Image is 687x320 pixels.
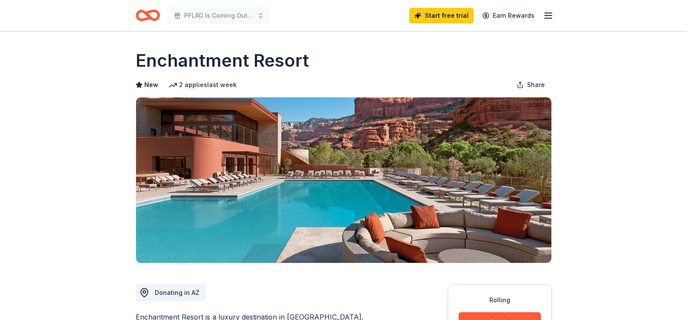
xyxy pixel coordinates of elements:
[409,8,474,23] a: Start free trial
[169,80,237,90] div: 2 applies last week
[477,8,540,23] a: Earn Rewards
[136,5,160,26] a: Home
[527,80,545,90] span: Share
[136,48,309,73] h1: Enchantment Resort
[510,76,552,94] button: Share
[144,80,158,90] span: New
[184,10,254,21] span: PFLAG Is Coming Out In [GEOGRAPHIC_DATA]
[136,97,551,263] img: Image for Enchantment Resort
[459,295,541,305] div: Rolling
[167,7,271,24] button: PFLAG Is Coming Out In [GEOGRAPHIC_DATA]
[155,289,199,296] span: Donating in AZ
